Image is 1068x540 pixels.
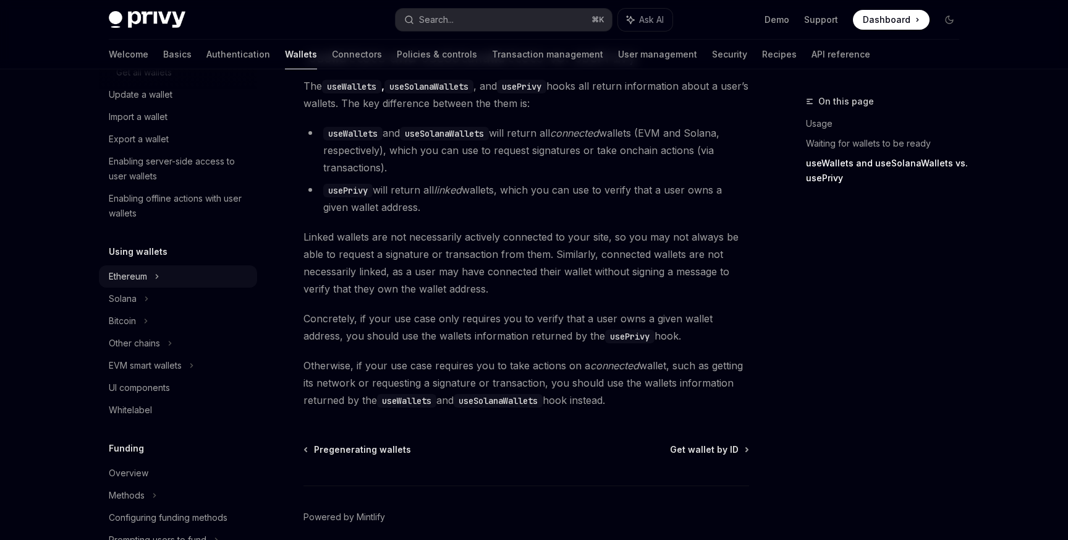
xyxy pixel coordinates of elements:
[434,184,462,196] em: linked
[305,444,411,456] a: Pregenerating wallets
[109,244,167,259] h5: Using wallets
[853,10,930,30] a: Dashboard
[818,94,874,109] span: On this page
[400,127,489,140] code: useSolanaWallets
[712,40,747,69] a: Security
[109,87,172,102] div: Update a wallet
[863,14,910,26] span: Dashboard
[303,228,749,298] span: Linked wallets are not necessarily actively connected to your site, so you may not always be able...
[109,510,227,525] div: Configuring funding methods
[591,15,604,25] span: ⌘ K
[419,12,454,27] div: Search...
[806,134,969,153] a: Waiting for wallets to be ready
[99,150,257,187] a: Enabling server-side access to user wallets
[384,80,473,93] code: useSolanaWallets
[99,187,257,225] a: Enabling offline actions with user wallets
[109,403,152,418] div: Whitelabel
[605,330,655,343] code: usePrivy
[812,40,870,69] a: API reference
[590,359,639,372] em: connected
[806,153,969,188] a: useWallets and useSolanaWallets vs. usePrivy
[332,40,382,69] a: Connectors
[109,336,160,351] div: Other chains
[303,357,749,409] span: Otherwise, if your use case requires you to take actions on a wallet, such as getting its network...
[109,380,170,395] div: UI components
[99,507,257,529] a: Configuring funding methods
[454,394,543,408] code: useSolanaWallets
[99,128,257,150] a: Export a wallet
[670,444,739,456] span: Get wallet by ID
[396,9,612,31] button: Search...⌘K
[109,466,148,481] div: Overview
[765,14,789,26] a: Demo
[109,314,136,328] div: Bitcoin
[314,444,411,456] span: Pregenerating wallets
[206,40,270,69] a: Authentication
[303,124,749,176] li: and will return all wallets (EVM and Solana, respectively), which you can use to request signatur...
[303,511,385,523] a: Powered by Mintlify
[109,269,147,284] div: Ethereum
[109,40,148,69] a: Welcome
[377,394,436,408] code: useWallets
[303,77,749,112] span: The , and hooks all return information about a user’s wallets. The key difference between the the...
[806,114,969,134] a: Usage
[99,399,257,421] a: Whitelabel
[492,40,603,69] a: Transaction management
[109,11,185,28] img: dark logo
[99,106,257,128] a: Import a wallet
[303,181,749,216] li: will return all wallets, which you can use to verify that a user owns a given wallet address.
[804,14,838,26] a: Support
[550,127,599,139] em: connected
[303,310,749,345] span: Concretely, if your use case only requires you to verify that a user owns a given wallet address,...
[670,444,748,456] a: Get wallet by ID
[109,109,167,124] div: Import a wallet
[109,154,250,184] div: Enabling server-side access to user wallets
[639,14,664,26] span: Ask AI
[618,9,672,31] button: Ask AI
[939,10,959,30] button: Toggle dark mode
[762,40,797,69] a: Recipes
[99,377,257,399] a: UI components
[163,40,192,69] a: Basics
[322,80,381,93] code: useWallets
[497,80,546,93] code: usePrivy
[99,84,257,106] a: Update a wallet
[323,127,383,140] code: useWallets
[618,40,697,69] a: User management
[109,488,145,503] div: Methods
[285,40,317,69] a: Wallets
[322,80,473,92] strong: ,
[109,132,169,147] div: Export a wallet
[109,358,182,373] div: EVM smart wallets
[109,191,250,221] div: Enabling offline actions with user wallets
[109,291,137,306] div: Solana
[109,441,144,456] h5: Funding
[397,40,477,69] a: Policies & controls
[323,184,373,197] code: usePrivy
[99,462,257,484] a: Overview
